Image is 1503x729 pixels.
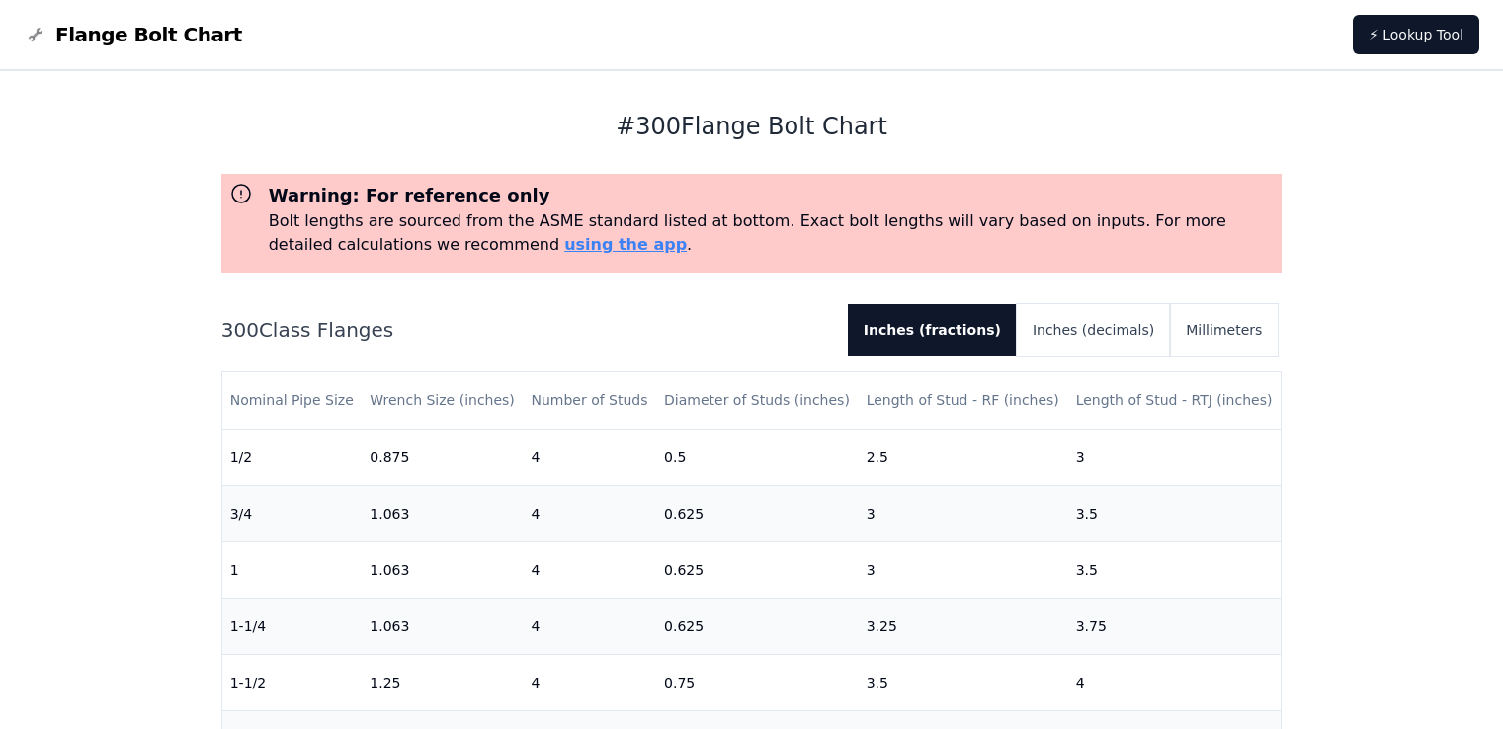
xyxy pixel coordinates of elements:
a: Flange Bolt Chart LogoFlange Bolt Chart [24,21,242,48]
td: 4 [523,485,656,541]
th: Length of Stud - RF (inches) [859,372,1068,429]
td: 1.063 [362,598,523,654]
td: 3 [1068,429,1282,485]
th: Nominal Pipe Size [222,372,363,429]
td: 0.5 [656,429,859,485]
td: 3.5 [1068,485,1282,541]
td: 1-1/4 [222,598,363,654]
td: 0.625 [656,541,859,598]
a: using the app [564,235,687,254]
td: 4 [1068,654,1282,710]
td: 3.75 [1068,598,1282,654]
th: Diameter of Studs (inches) [656,372,859,429]
td: 0.625 [656,485,859,541]
td: 1.063 [362,485,523,541]
td: 4 [523,429,656,485]
td: 4 [523,598,656,654]
td: 4 [523,654,656,710]
td: 1/2 [222,429,363,485]
td: 1.25 [362,654,523,710]
th: Length of Stud - RTJ (inches) [1068,372,1282,429]
td: 3/4 [222,485,363,541]
th: Number of Studs [523,372,656,429]
td: 3.5 [859,654,1068,710]
td: 3.25 [859,598,1068,654]
th: Wrench Size (inches) [362,372,523,429]
span: Flange Bolt Chart [55,21,242,48]
img: Flange Bolt Chart Logo [24,23,47,46]
h3: Warning: For reference only [269,182,1275,209]
td: 1.063 [362,541,523,598]
td: 0.875 [362,429,523,485]
h2: 300 Class Flanges [221,316,832,344]
td: 3 [859,541,1068,598]
button: Inches (fractions) [848,304,1017,356]
td: 1-1/2 [222,654,363,710]
h1: # 300 Flange Bolt Chart [221,111,1283,142]
td: 3 [859,485,1068,541]
p: Bolt lengths are sourced from the ASME standard listed at bottom. Exact bolt lengths will vary ba... [269,209,1275,257]
button: Millimeters [1170,304,1278,356]
td: 3.5 [1068,541,1282,598]
td: 2.5 [859,429,1068,485]
button: Inches (decimals) [1017,304,1170,356]
td: 0.75 [656,654,859,710]
a: ⚡ Lookup Tool [1353,15,1479,54]
td: 0.625 [656,598,859,654]
td: 1 [222,541,363,598]
td: 4 [523,541,656,598]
